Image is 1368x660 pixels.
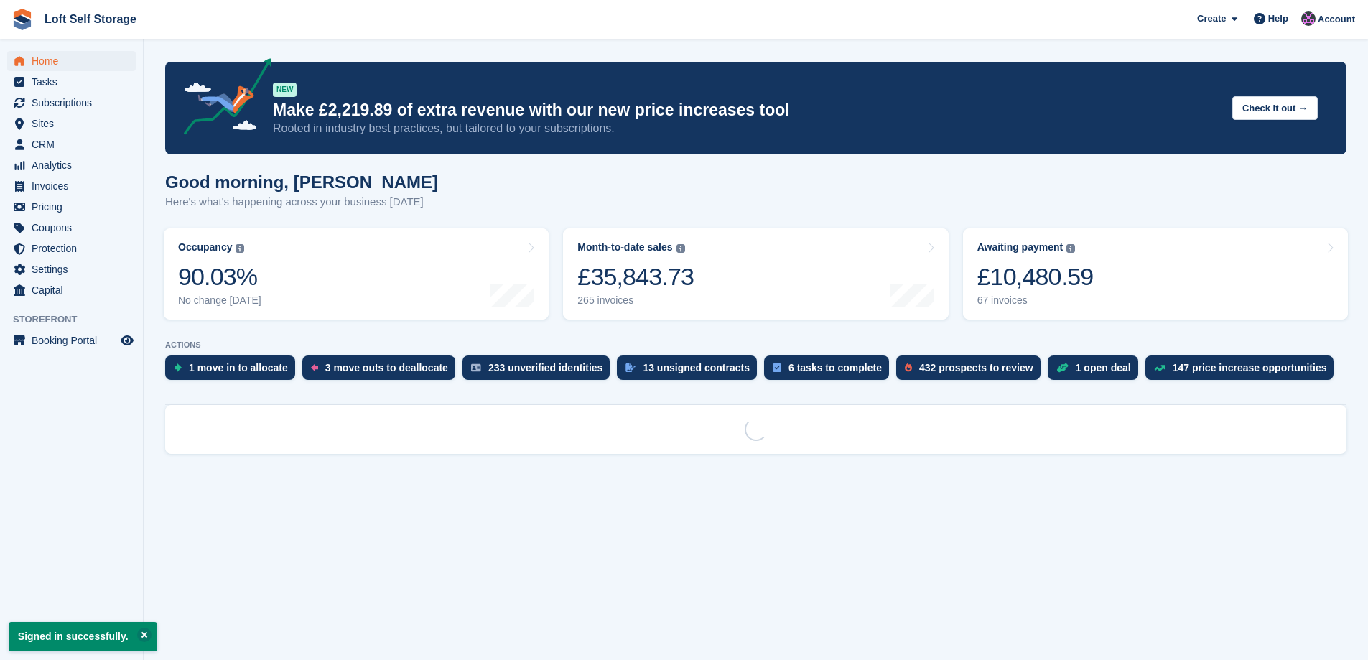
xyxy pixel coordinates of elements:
div: NEW [273,83,297,97]
div: £10,480.59 [977,262,1094,292]
span: Protection [32,238,118,259]
p: Make £2,219.89 of extra revenue with our new price increases tool [273,100,1221,121]
div: 3 move outs to deallocate [325,362,448,373]
img: contract_signature_icon-13c848040528278c33f63329250d36e43548de30e8caae1d1a13099fd9432cc5.svg [625,363,636,372]
a: menu [7,176,136,196]
img: move_ins_to_allocate_icon-fdf77a2bb77ea45bf5b3d319d69a93e2d87916cf1d5bf7949dd705db3b84f3ca.svg [174,363,182,372]
p: Here's what's happening across your business [DATE] [165,194,438,210]
div: Awaiting payment [977,241,1064,254]
a: menu [7,134,136,154]
span: CRM [32,134,118,154]
a: menu [7,238,136,259]
span: Settings [32,259,118,279]
div: Month-to-date sales [577,241,672,254]
button: Check it out → [1232,96,1318,120]
a: 13 unsigned contracts [617,355,764,387]
span: Account [1318,12,1355,27]
a: menu [7,280,136,300]
div: 1 move in to allocate [189,362,288,373]
a: Awaiting payment £10,480.59 67 invoices [963,228,1348,320]
div: 13 unsigned contracts [643,362,750,373]
img: stora-icon-8386f47178a22dfd0bd8f6a31ec36ba5ce8667c1dd55bd0f319d3a0aa187defe.svg [11,9,33,30]
img: verify_identity-adf6edd0f0f0b5bbfe63781bf79b02c33cf7c696d77639b501bdc392416b5a36.svg [471,363,481,372]
div: 233 unverified identities [488,362,603,373]
a: 432 prospects to review [896,355,1048,387]
a: Loft Self Storage [39,7,142,31]
span: Pricing [32,197,118,217]
a: 6 tasks to complete [764,355,896,387]
span: Capital [32,280,118,300]
p: ACTIONS [165,340,1346,350]
span: Subscriptions [32,93,118,113]
div: Occupancy [178,241,232,254]
a: 1 open deal [1048,355,1145,387]
div: 90.03% [178,262,261,292]
span: Create [1197,11,1226,26]
img: task-75834270c22a3079a89374b754ae025e5fb1db73e45f91037f5363f120a921f8.svg [773,363,781,372]
div: 67 invoices [977,294,1094,307]
span: Coupons [32,218,118,238]
a: menu [7,259,136,279]
a: menu [7,330,136,350]
img: icon-info-grey-7440780725fd019a000dd9b08b2336e03edf1995a4989e88bcd33f0948082b44.svg [1066,244,1075,253]
a: menu [7,51,136,71]
span: Storefront [13,312,143,327]
a: Month-to-date sales £35,843.73 265 invoices [563,228,948,320]
div: £35,843.73 [577,262,694,292]
span: Sites [32,113,118,134]
img: prospect-51fa495bee0391a8d652442698ab0144808aea92771e9ea1ae160a38d050c398.svg [905,363,912,372]
p: Signed in successfully. [9,622,157,651]
span: Help [1268,11,1288,26]
div: 6 tasks to complete [788,362,882,373]
div: 432 prospects to review [919,362,1033,373]
a: menu [7,218,136,238]
a: 147 price increase opportunities [1145,355,1341,387]
a: menu [7,113,136,134]
div: No change [DATE] [178,294,261,307]
img: deal-1b604bf984904fb50ccaf53a9ad4b4a5d6e5aea283cecdc64d6e3604feb123c2.svg [1056,363,1069,373]
span: Home [32,51,118,71]
a: Occupancy 90.03% No change [DATE] [164,228,549,320]
span: Analytics [32,155,118,175]
a: 233 unverified identities [462,355,618,387]
img: Amy Wright [1301,11,1316,26]
a: menu [7,93,136,113]
div: 1 open deal [1076,362,1131,373]
img: price_increase_opportunities-93ffe204e8149a01c8c9dc8f82e8f89637d9d84a8eef4429ea346261dce0b2c0.svg [1154,365,1165,371]
img: icon-info-grey-7440780725fd019a000dd9b08b2336e03edf1995a4989e88bcd33f0948082b44.svg [676,244,685,253]
a: menu [7,197,136,217]
a: 3 move outs to deallocate [302,355,462,387]
a: menu [7,155,136,175]
div: 147 price increase opportunities [1173,362,1327,373]
span: Invoices [32,176,118,196]
a: menu [7,72,136,92]
span: Tasks [32,72,118,92]
a: 1 move in to allocate [165,355,302,387]
h1: Good morning, [PERSON_NAME] [165,172,438,192]
a: Preview store [118,332,136,349]
img: price-adjustments-announcement-icon-8257ccfd72463d97f412b2fc003d46551f7dbcb40ab6d574587a9cd5c0d94... [172,58,272,140]
p: Rooted in industry best practices, but tailored to your subscriptions. [273,121,1221,136]
span: Booking Portal [32,330,118,350]
img: icon-info-grey-7440780725fd019a000dd9b08b2336e03edf1995a4989e88bcd33f0948082b44.svg [236,244,244,253]
div: 265 invoices [577,294,694,307]
img: move_outs_to_deallocate_icon-f764333ba52eb49d3ac5e1228854f67142a1ed5810a6f6cc68b1a99e826820c5.svg [311,363,318,372]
